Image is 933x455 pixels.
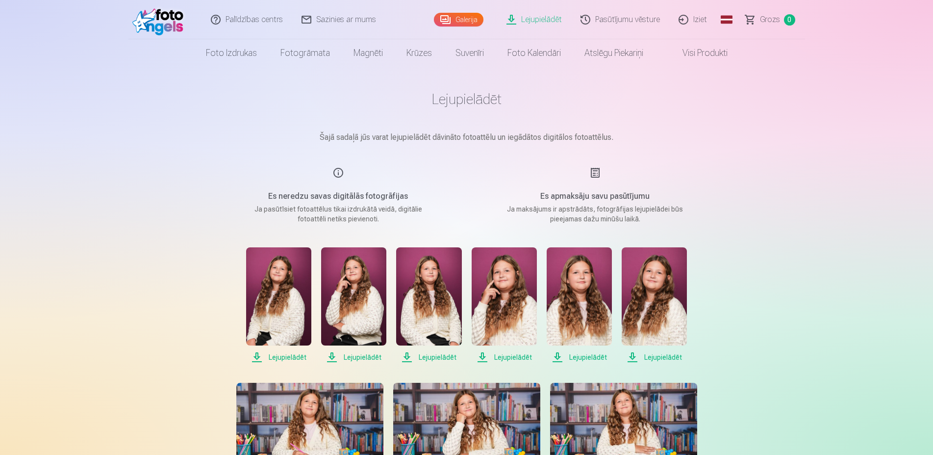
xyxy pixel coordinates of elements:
[472,351,537,363] span: Lejupielādēt
[573,39,655,67] a: Atslēgu piekariņi
[444,39,496,67] a: Suvenīri
[245,190,431,202] h5: Es neredzu savas digitālās fotogrāfijas
[269,39,342,67] a: Fotogrāmata
[245,204,431,224] p: Ja pasūtīsiet fotoattēlus tikai izdrukātā veidā, digitālie fotoattēli netiks pievienoti.
[222,132,712,143] p: Šajā sadaļā jūs varat lejupielādēt dāvināto fotoattēlu un iegādātos digitālos fotoattēlus.
[547,351,612,363] span: Lejupielādēt
[396,247,461,363] a: Lejupielādēt
[395,39,444,67] a: Krūzes
[655,39,739,67] a: Visi produkti
[132,4,189,35] img: /fa1
[246,247,311,363] a: Lejupielādēt
[502,190,688,202] h5: Es apmaksāju savu pasūtījumu
[622,247,687,363] a: Lejupielādēt
[472,247,537,363] a: Lejupielādēt
[222,90,712,108] h1: Lejupielādēt
[194,39,269,67] a: Foto izdrukas
[396,351,461,363] span: Lejupielādēt
[434,13,483,27] a: Galerija
[496,39,573,67] a: Foto kalendāri
[784,14,795,26] span: 0
[321,351,386,363] span: Lejupielādēt
[246,351,311,363] span: Lejupielādēt
[321,247,386,363] a: Lejupielādēt
[547,247,612,363] a: Lejupielādēt
[760,14,780,26] span: Grozs
[622,351,687,363] span: Lejupielādēt
[502,204,688,224] p: Ja maksājums ir apstrādāts, fotogrāfijas lejupielādei būs pieejamas dažu minūšu laikā.
[342,39,395,67] a: Magnēti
